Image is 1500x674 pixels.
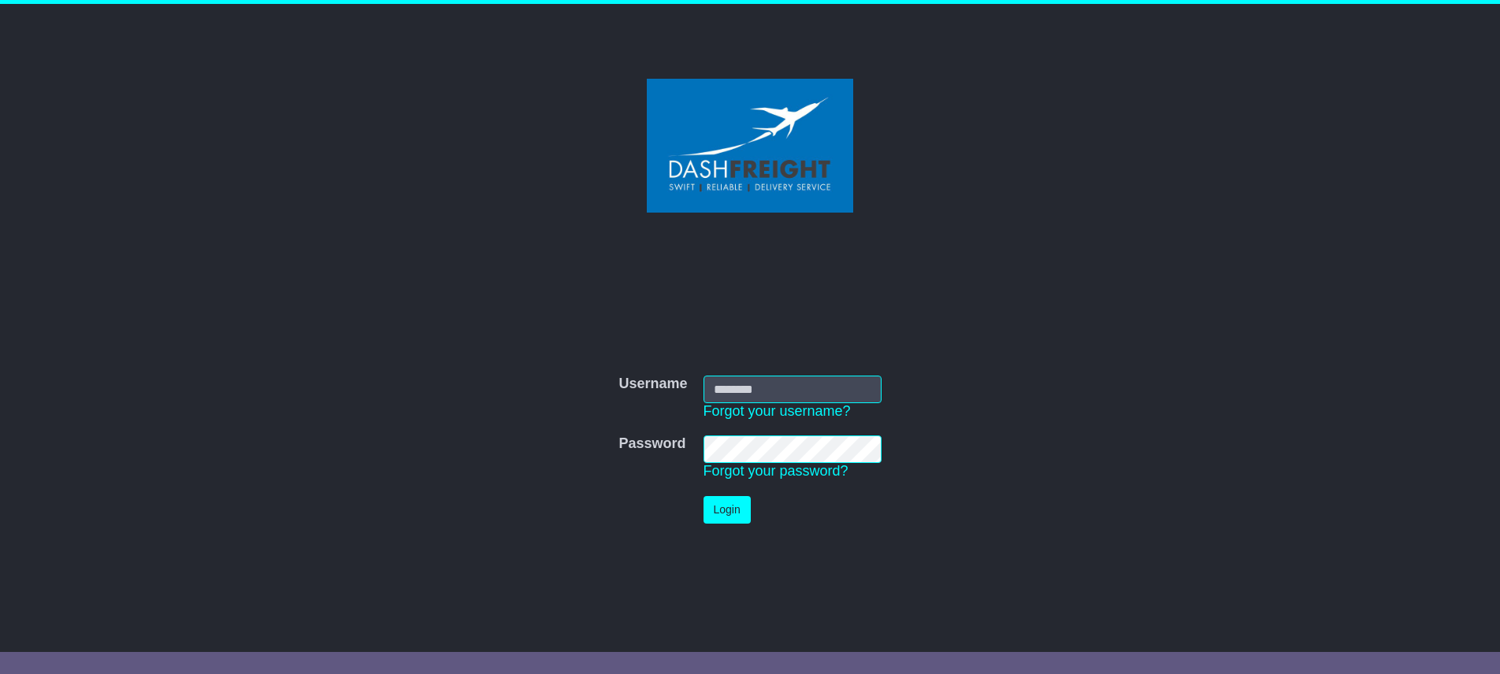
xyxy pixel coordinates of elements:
a: Forgot your username? [704,403,851,419]
img: Dash Freight [647,79,853,213]
label: Username [618,376,687,393]
label: Password [618,435,685,453]
button: Login [704,496,751,524]
a: Forgot your password? [704,463,848,479]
